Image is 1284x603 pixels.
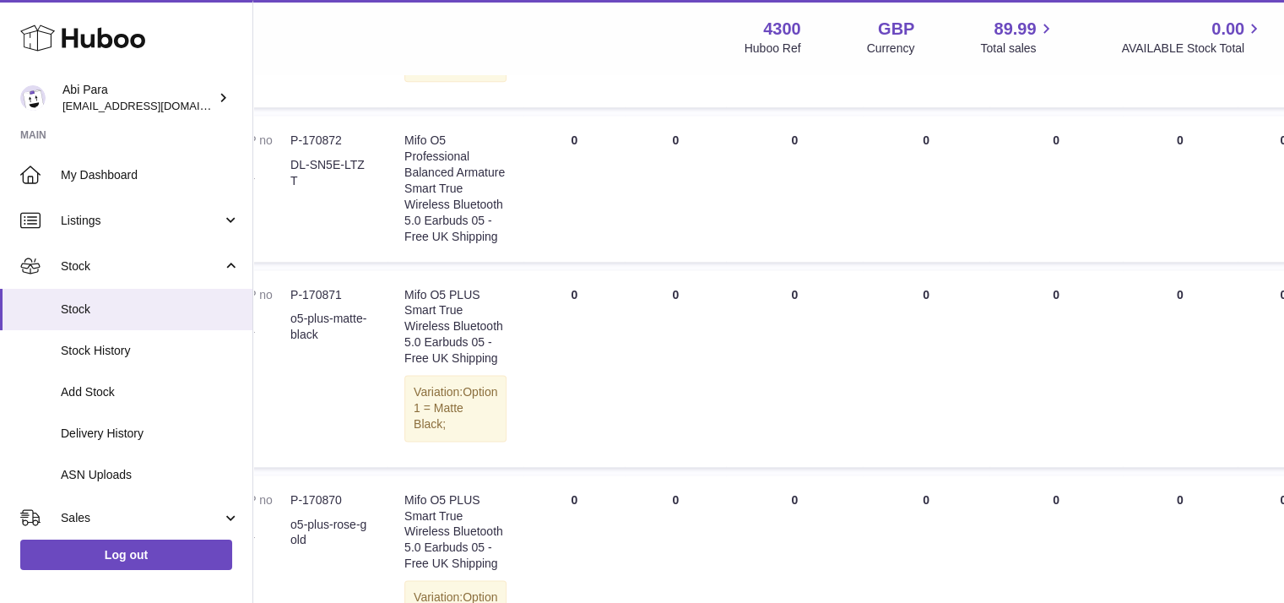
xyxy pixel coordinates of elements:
span: Add Stock [61,384,240,400]
div: Mifo O5 Professional Balanced Armature Smart True Wireless Bluetooth 5.0 Earbuds 05 - Free UK Shi... [404,133,507,244]
td: 0 [726,116,863,261]
td: 0 [625,270,726,467]
span: 89.99 [994,18,1036,41]
span: 0 [1053,493,1059,507]
dd: o5-plus-matte-black [290,311,371,343]
span: Listings [61,213,222,229]
span: Stock [61,258,222,274]
dd: P-170872 [290,133,371,149]
dd: DL-SN5E-LTZT [290,157,371,189]
div: Huboo Ref [745,41,801,57]
strong: 4300 [763,18,801,41]
span: Stock [61,301,240,318]
div: Mifo O5 PLUS Smart True Wireless Bluetooth 5.0 Earbuds 05 - Free UK Shipping [404,287,507,367]
td: 0 [523,270,625,467]
dd: P-170871 [290,287,371,303]
a: 89.99 Total sales [980,18,1055,57]
span: 0 [1053,133,1059,147]
a: Log out [20,540,232,570]
td: 0 [1123,116,1238,261]
div: Mifo O5 PLUS Smart True Wireless Bluetooth 5.0 Earbuds 05 - Free UK Shipping [404,492,507,572]
span: AVAILABLE Stock Total [1121,41,1264,57]
span: [EMAIL_ADDRESS][DOMAIN_NAME] [62,99,248,112]
td: 0 [523,116,625,261]
dd: P-170870 [290,492,371,508]
div: Variation: [404,375,507,442]
strong: GBP [878,18,914,41]
span: Sales [61,510,222,526]
td: 0 [625,116,726,261]
td: 0 [1123,270,1238,467]
td: 0 [863,270,989,467]
span: Total sales [980,41,1055,57]
div: Abi Para [62,82,214,114]
a: 0.00 AVAILABLE Stock Total [1121,18,1264,57]
span: Delivery History [61,426,240,442]
td: 0 [863,116,989,261]
dd: o5-plus-rose-gold [290,517,371,549]
img: Abi@mifo.co.uk [20,85,46,111]
span: My Dashboard [61,167,240,183]
span: ASN Uploads [61,467,240,483]
span: 0 [1053,288,1059,301]
span: 0.00 [1211,18,1244,41]
td: 0 [726,270,863,467]
span: Option 1 = Matte Black; [414,385,497,431]
span: Stock History [61,343,240,359]
div: Currency [867,41,915,57]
